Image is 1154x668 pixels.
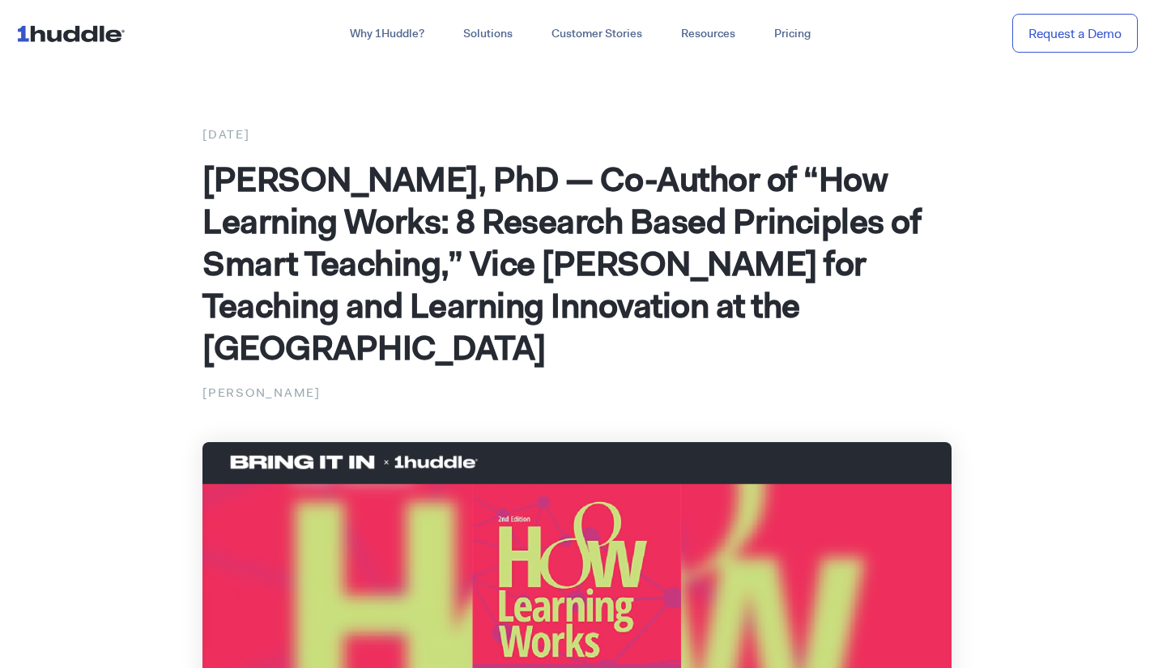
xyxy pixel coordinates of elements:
[755,19,830,49] a: Pricing
[202,382,952,403] p: [PERSON_NAME]
[202,156,921,370] span: [PERSON_NAME], PhD — Co-Author of “How Learning Works: 8 Research Based Principles of Smart Teach...
[662,19,755,49] a: Resources
[532,19,662,49] a: Customer Stories
[202,124,952,145] div: [DATE]
[16,18,132,49] img: ...
[1012,14,1138,53] a: Request a Demo
[444,19,532,49] a: Solutions
[330,19,444,49] a: Why 1Huddle?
